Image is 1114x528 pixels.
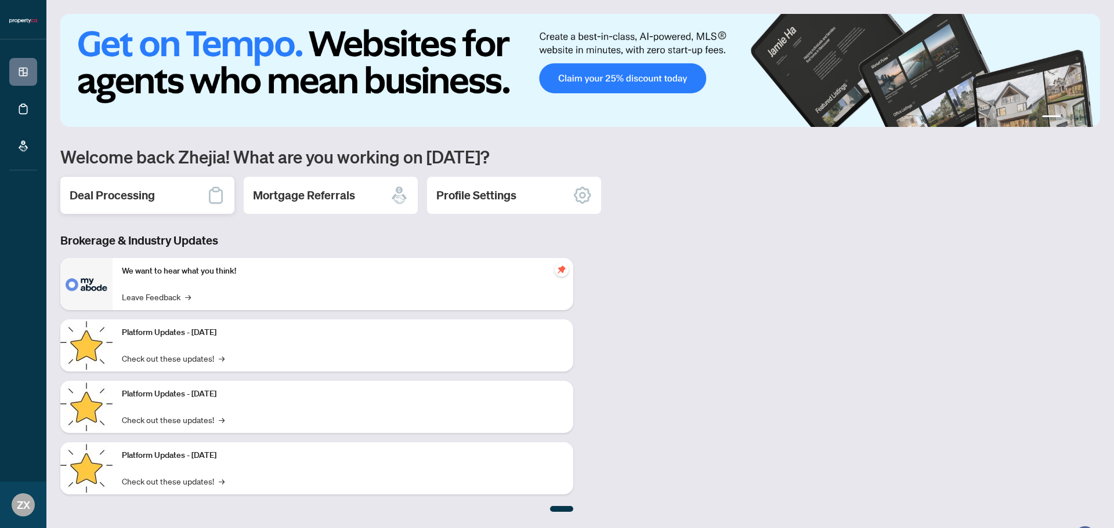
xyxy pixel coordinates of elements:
[9,17,37,24] img: logo
[1065,115,1070,120] button: 2
[219,475,225,487] span: →
[1068,487,1102,522] button: Open asap
[122,290,191,303] a: Leave Feedback→
[60,319,113,372] img: Platform Updates - July 21, 2025
[122,265,564,278] p: We want to hear what you think!
[185,290,191,303] span: →
[1042,115,1061,120] button: 1
[60,258,113,310] img: We want to hear what you think!
[60,442,113,494] img: Platform Updates - June 23, 2025
[122,326,564,339] p: Platform Updates - [DATE]
[219,352,225,365] span: →
[555,263,569,276] span: pushpin
[60,381,113,433] img: Platform Updates - July 8, 2025
[253,187,355,203] h2: Mortgage Referrals
[122,413,225,426] a: Check out these updates!→
[122,388,564,400] p: Platform Updates - [DATE]
[122,449,564,462] p: Platform Updates - [DATE]
[122,475,225,487] a: Check out these updates!→
[1075,115,1079,120] button: 3
[17,497,30,513] span: ZX
[60,14,1100,127] img: Slide 0
[1084,115,1088,120] button: 4
[219,413,225,426] span: →
[436,187,516,203] h2: Profile Settings
[122,352,225,365] a: Check out these updates!→
[60,232,573,249] h3: Brokerage & Industry Updates
[70,187,155,203] h2: Deal Processing
[60,145,1100,167] h1: Welcome back Zhejia! What are you working on [DATE]?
